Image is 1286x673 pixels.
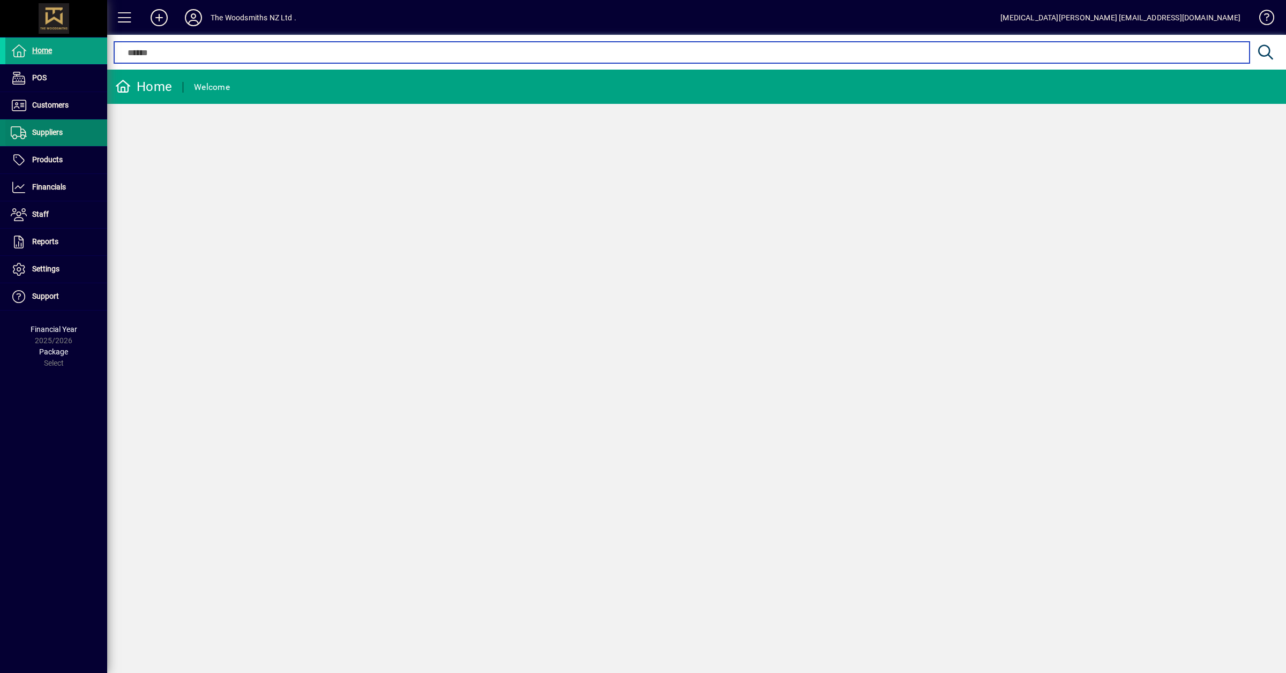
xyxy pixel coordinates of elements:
[32,210,49,218] span: Staff
[32,237,58,246] span: Reports
[32,128,63,137] span: Suppliers
[5,256,107,283] a: Settings
[32,101,69,109] span: Customers
[5,174,107,201] a: Financials
[115,78,172,95] div: Home
[32,73,47,82] span: POS
[5,119,107,146] a: Suppliers
[142,8,176,27] button: Add
[32,46,52,55] span: Home
[5,283,107,310] a: Support
[31,325,77,334] span: Financial Year
[5,65,107,92] a: POS
[5,92,107,119] a: Customers
[1251,2,1273,37] a: Knowledge Base
[32,155,63,164] span: Products
[211,9,296,26] div: The Woodsmiths NZ Ltd .
[39,347,68,356] span: Package
[5,201,107,228] a: Staff
[194,79,230,96] div: Welcome
[176,8,211,27] button: Profile
[32,292,59,300] span: Support
[5,229,107,255] a: Reports
[5,147,107,173] a: Products
[32,183,66,191] span: Financials
[1000,9,1240,26] div: [MEDICAL_DATA][PERSON_NAME] [EMAIL_ADDRESS][DOMAIN_NAME]
[32,264,59,273] span: Settings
